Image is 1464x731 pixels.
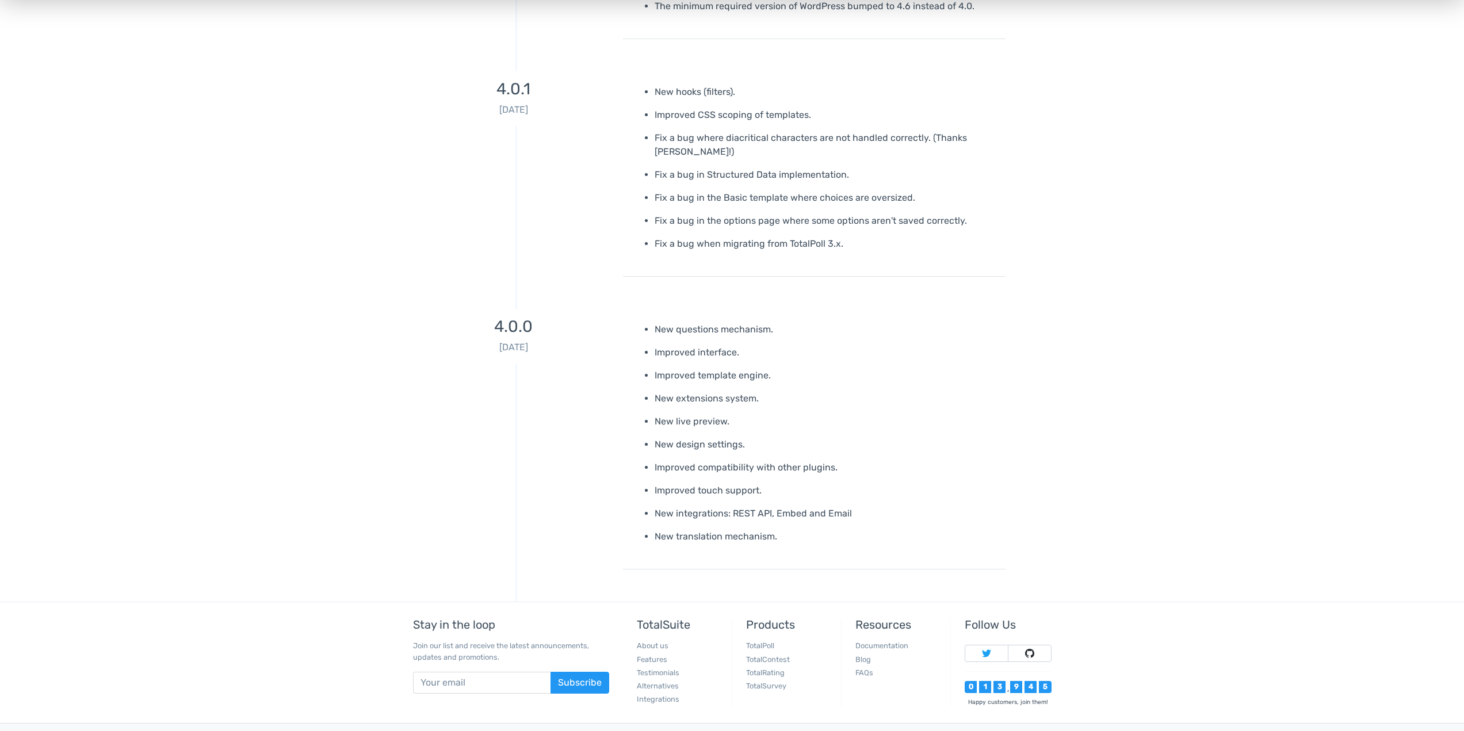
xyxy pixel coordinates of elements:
[413,81,614,98] h3: 4.0.1
[637,618,723,631] h5: TotalSuite
[1039,681,1051,693] div: 5
[637,682,679,690] a: Alternatives
[855,618,942,631] h5: Resources
[1010,681,1022,693] div: 9
[655,415,997,428] p: New live preview.
[746,682,786,690] a: TotalSurvey
[655,438,997,451] p: New design settings.
[855,655,871,664] a: Blog
[655,191,997,205] p: Fix a bug in the Basic template where choices are oversized.
[655,346,997,359] p: Improved interface.
[655,484,997,497] p: Improved touch support.
[965,681,977,693] div: 0
[993,681,1006,693] div: 3
[746,655,790,664] a: TotalContest
[655,530,997,544] p: New translation mechanism.
[413,318,614,336] h3: 4.0.0
[655,131,997,159] p: Fix a bug where diacritical characters are not handled correctly. (Thanks [PERSON_NAME]!)
[655,461,997,474] p: Improved compatibility with other plugins.
[413,618,609,631] h5: Stay in the loop
[655,85,997,99] p: New hooks (filters).
[655,507,997,520] p: New integrations: REST API, Embed and Email
[413,340,614,354] p: [DATE]
[655,323,997,336] p: New questions mechanism.
[655,392,997,405] p: New extensions system.
[746,668,785,677] a: TotalRating
[979,681,991,693] div: 1
[1006,686,1010,693] div: ,
[413,672,551,694] input: Your email
[413,640,609,662] p: Join our list and receive the latest announcements, updates and promotions.
[746,618,832,631] h5: Products
[551,672,609,694] button: Subscribe
[1025,649,1034,658] img: Follow TotalSuite on Github
[655,237,997,251] p: Fix a bug when migrating from TotalPoll 3.x.
[637,668,679,677] a: Testimonials
[655,168,997,182] p: Fix a bug in Structured Data implementation.
[413,103,614,117] p: [DATE]
[855,641,908,650] a: Documentation
[982,649,991,658] img: Follow TotalSuite on Twitter
[746,641,774,650] a: TotalPoll
[1025,681,1037,693] div: 4
[855,668,873,677] a: FAQs
[637,695,679,703] a: Integrations
[655,214,997,228] p: Fix a bug in the options page where some options aren't saved correctly.
[965,618,1051,631] h5: Follow Us
[655,369,997,382] p: Improved template engine.
[965,698,1051,706] div: Happy customers, join them!
[655,108,997,122] p: Improved CSS scoping of templates.
[637,641,668,650] a: About us
[637,655,667,664] a: Features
